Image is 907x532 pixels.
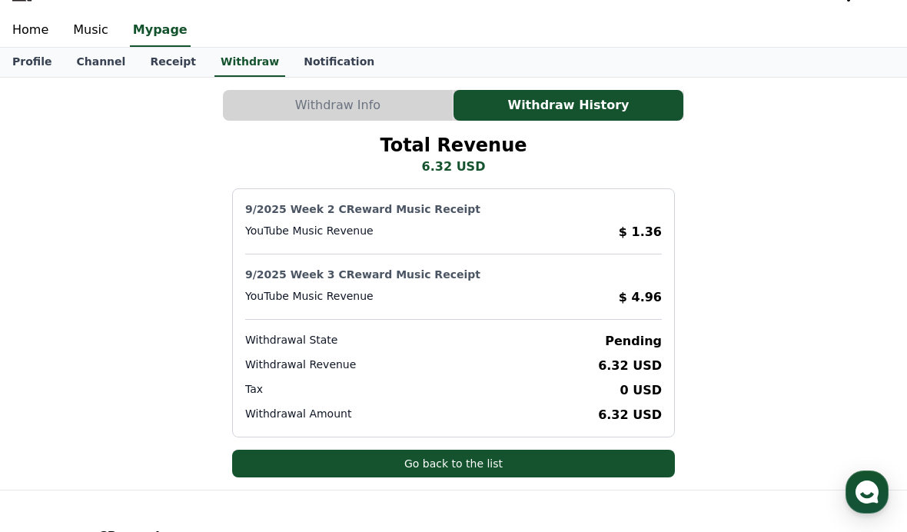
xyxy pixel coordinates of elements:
[453,90,683,121] button: Withdraw History
[453,90,684,121] a: Withdraw History
[245,381,263,400] p: Tax
[291,48,387,77] a: Notification
[245,201,662,217] p: 9/2025 Week 2 CReward Music Receipt
[228,427,265,440] span: Settings
[198,404,295,443] a: Settings
[620,381,663,400] p: 0 USD
[61,15,121,47] a: Music
[64,48,138,77] a: Channel
[245,223,374,241] p: YouTube Music Revenue
[245,406,351,424] p: Withdrawal Amount
[245,332,337,351] p: Withdrawal State
[138,48,208,77] a: Receipt
[5,404,101,443] a: Home
[245,267,662,282] p: 9/2025 Week 3 CReward Music Receipt
[130,15,191,47] a: Mypage
[245,288,374,307] p: YouTube Music Revenue
[232,450,675,477] button: Go back to the list
[128,428,173,441] span: Messages
[380,158,527,176] p: 6.32 USD
[223,90,453,121] button: Withdraw Info
[214,48,285,77] a: Withdraw
[619,223,662,241] p: $ 1.36
[101,404,198,443] a: Messages
[605,332,662,351] p: Pending
[619,288,662,307] p: $ 4.96
[598,357,662,375] p: 6.32 USD
[245,357,356,375] p: Withdrawal Revenue
[380,133,527,158] h2: Total Revenue
[598,406,662,424] p: 6.32 USD
[39,427,66,440] span: Home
